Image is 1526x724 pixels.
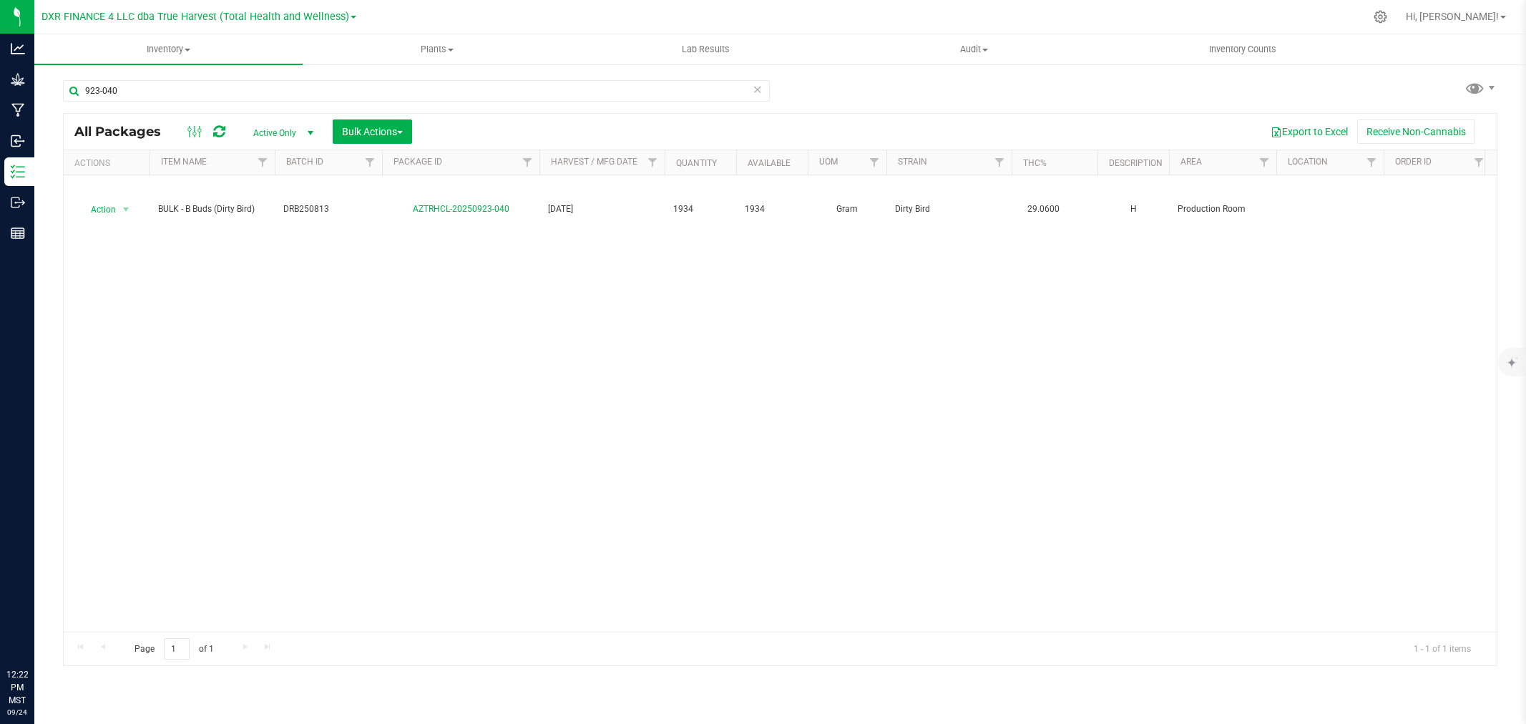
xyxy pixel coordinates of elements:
div: Manage settings [1371,10,1389,24]
input: 1 [164,638,190,660]
span: Action [78,200,117,220]
span: Page of 1 [122,638,225,660]
span: [DATE] [548,202,656,216]
div: Actions [74,158,144,168]
a: Available [748,158,791,168]
iframe: Resource center [14,610,57,652]
input: Search Package ID, Item Name, SKU, Lot or Part Number... [63,80,770,102]
iframe: Resource center unread badge [42,607,59,625]
span: All Packages [74,124,175,140]
a: Location [1288,157,1328,167]
p: 09/24 [6,707,28,718]
a: Strain [898,157,927,167]
button: Receive Non-Cannabis [1357,119,1475,144]
a: Item Name [161,157,207,167]
span: Plants [303,43,570,56]
a: Filter [1360,150,1384,175]
span: Lab Results [662,43,749,56]
a: Quantity [676,158,717,168]
inline-svg: Reports [11,226,25,240]
a: Inventory Counts [1108,34,1376,64]
p: 12:22 PM MST [6,668,28,707]
span: 1934 [673,202,728,216]
a: Lab Results [572,34,840,64]
span: 29.0600 [1020,199,1067,220]
a: Harvest / Mfg Date [551,157,637,167]
a: Order ID [1395,157,1432,167]
a: Plants [303,34,571,64]
span: BULK - B Buds (Dirty Bird) [158,202,266,216]
a: Filter [516,150,539,175]
a: Area [1180,157,1202,167]
span: 1934 [745,202,799,216]
a: Filter [251,150,275,175]
inline-svg: Inbound [11,134,25,148]
a: Inventory [34,34,303,64]
span: Hi, [PERSON_NAME]! [1406,11,1499,22]
span: 1 - 1 of 1 items [1402,638,1482,660]
a: Filter [863,150,886,175]
a: Filter [641,150,665,175]
a: Description [1109,158,1163,168]
a: Package ID [393,157,442,167]
button: Export to Excel [1261,119,1357,144]
span: select [117,200,135,220]
a: Filter [358,150,382,175]
a: Audit [840,34,1108,64]
span: Inventory [34,43,303,56]
span: Dirty Bird [895,202,1003,216]
inline-svg: Inventory [11,165,25,179]
inline-svg: Outbound [11,195,25,210]
span: DRB250813 [283,202,373,216]
span: Audit [841,43,1107,56]
div: H [1106,201,1160,217]
span: Gram [816,202,878,216]
span: Bulk Actions [342,126,403,137]
a: THC% [1023,158,1047,168]
span: Inventory Counts [1190,43,1296,56]
a: Batch ID [286,157,323,167]
button: Bulk Actions [333,119,412,144]
a: UOM [819,157,838,167]
inline-svg: Manufacturing [11,103,25,117]
span: DXR FINANCE 4 LLC dba True Harvest (Total Health and Wellness) [41,11,349,23]
a: AZTRHCL-20250923-040 [413,204,509,214]
a: Filter [1467,150,1491,175]
inline-svg: Grow [11,72,25,87]
a: Filter [1253,150,1276,175]
span: Clear [753,80,763,99]
inline-svg: Analytics [11,41,25,56]
span: Production Room [1178,202,1268,216]
a: Filter [988,150,1012,175]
